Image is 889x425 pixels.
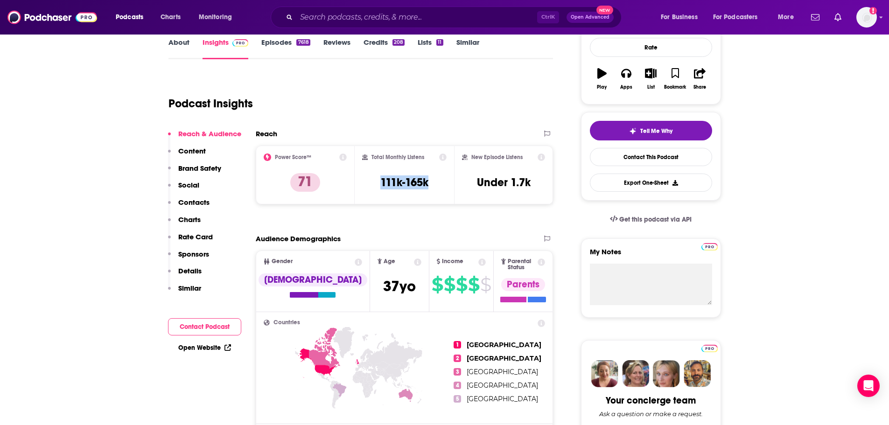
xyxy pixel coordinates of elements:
a: About [168,38,189,59]
p: Social [178,181,199,189]
span: $ [432,277,443,292]
button: Open AdvancedNew [567,12,614,23]
span: $ [468,277,479,292]
button: Similar [168,284,201,301]
h3: 111k-165k [380,175,428,189]
span: Tell Me Why [640,127,672,135]
div: Rate [590,38,712,57]
a: Episodes7618 [261,38,310,59]
span: For Business [661,11,698,24]
span: 2 [454,355,461,362]
svg: Add a profile image [869,7,877,14]
span: [GEOGRAPHIC_DATA] [467,395,538,403]
span: Podcasts [116,11,143,24]
div: Your concierge team [606,395,696,406]
span: Logged in as Tessarossi87 [856,7,877,28]
p: Brand Safety [178,164,221,173]
img: Jules Profile [653,360,680,387]
img: Jon Profile [684,360,711,387]
button: open menu [654,10,709,25]
p: Similar [178,284,201,293]
span: Parental Status [508,258,536,271]
a: Pro website [701,242,718,251]
p: Rate Card [178,232,213,241]
div: Apps [620,84,632,90]
span: For Podcasters [713,11,758,24]
span: [GEOGRAPHIC_DATA] [467,354,541,362]
span: 37 yo [383,277,416,295]
span: 5 [454,395,461,403]
img: Podchaser - Follow, Share and Rate Podcasts [7,8,97,26]
span: 3 [454,368,461,376]
a: Credits208 [364,38,405,59]
img: User Profile [856,7,877,28]
a: Contact This Podcast [590,148,712,166]
button: Show profile menu [856,7,877,28]
div: 208 [392,39,405,46]
div: Bookmark [664,84,686,90]
button: open menu [771,10,805,25]
span: Monitoring [199,11,232,24]
div: List [647,84,655,90]
span: $ [480,277,491,292]
span: $ [456,277,467,292]
span: More [778,11,794,24]
div: 11 [436,39,443,46]
button: Play [590,62,614,96]
button: Contact Podcast [168,318,241,335]
button: Social [168,181,199,198]
span: Gender [272,258,293,265]
span: [GEOGRAPHIC_DATA] [467,381,538,390]
button: Sponsors [168,250,209,267]
span: Charts [161,11,181,24]
button: open menu [707,10,771,25]
button: open menu [109,10,155,25]
button: Content [168,146,206,164]
label: My Notes [590,247,712,264]
div: Search podcasts, credits, & more... [280,7,630,28]
a: Reviews [323,38,350,59]
img: Podchaser Pro [232,39,249,47]
span: 4 [454,382,461,389]
a: Show notifications dropdown [831,9,845,25]
h2: New Episode Listens [471,154,523,160]
h2: Power Score™ [275,154,311,160]
button: Charts [168,215,201,232]
img: Sydney Profile [591,360,618,387]
p: Contacts [178,198,210,207]
span: New [596,6,613,14]
a: Pro website [701,343,718,352]
a: InsightsPodchaser Pro [203,38,249,59]
button: tell me why sparkleTell Me Why [590,121,712,140]
span: [GEOGRAPHIC_DATA] [467,368,538,376]
button: Details [168,266,202,284]
a: Show notifications dropdown [807,9,823,25]
span: Open Advanced [571,15,609,20]
a: Lists11 [418,38,443,59]
p: Details [178,266,202,275]
div: Open Intercom Messenger [857,375,880,397]
div: Ask a question or make a request. [599,410,703,418]
button: Rate Card [168,232,213,250]
span: Age [384,258,395,265]
span: 1 [454,341,461,348]
div: [DEMOGRAPHIC_DATA] [259,273,367,286]
button: List [638,62,663,96]
p: Sponsors [178,250,209,258]
a: Get this podcast via API [602,208,700,231]
h1: Podcast Insights [168,97,253,111]
span: $ [444,277,455,292]
button: Reach & Audience [168,129,241,146]
button: open menu [192,10,244,25]
p: 71 [290,173,320,192]
div: 7618 [296,39,310,46]
div: Parents [501,278,545,291]
a: Similar [456,38,479,59]
button: Apps [614,62,638,96]
p: Charts [178,215,201,224]
div: Play [597,84,607,90]
img: Podchaser Pro [701,345,718,352]
span: Get this podcast via API [619,216,692,223]
img: tell me why sparkle [629,127,637,135]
